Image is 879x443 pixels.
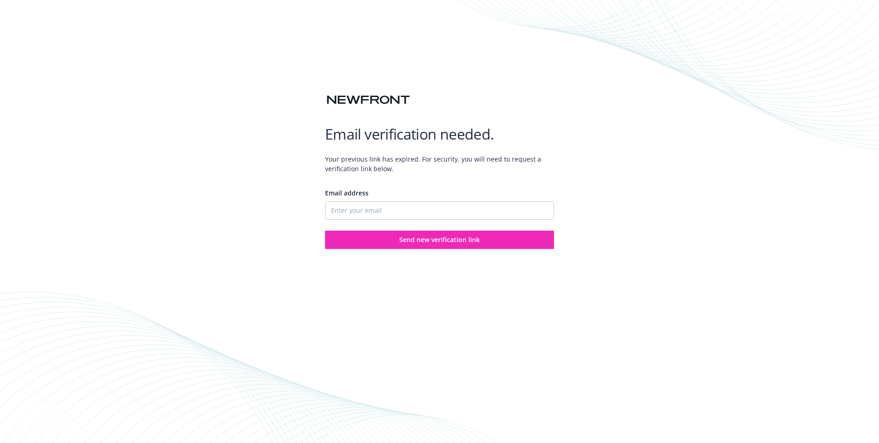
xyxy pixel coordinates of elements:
span: Your previous link has expired. For security, you will need to request a verification link below. [325,147,554,181]
span: Send new verification link [399,235,480,244]
img: Newfront logo [325,92,412,108]
h1: Email verification needed. [325,125,554,143]
span: Email address [325,189,369,197]
button: Send new verification link [325,231,554,249]
input: Enter your email [325,201,554,220]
